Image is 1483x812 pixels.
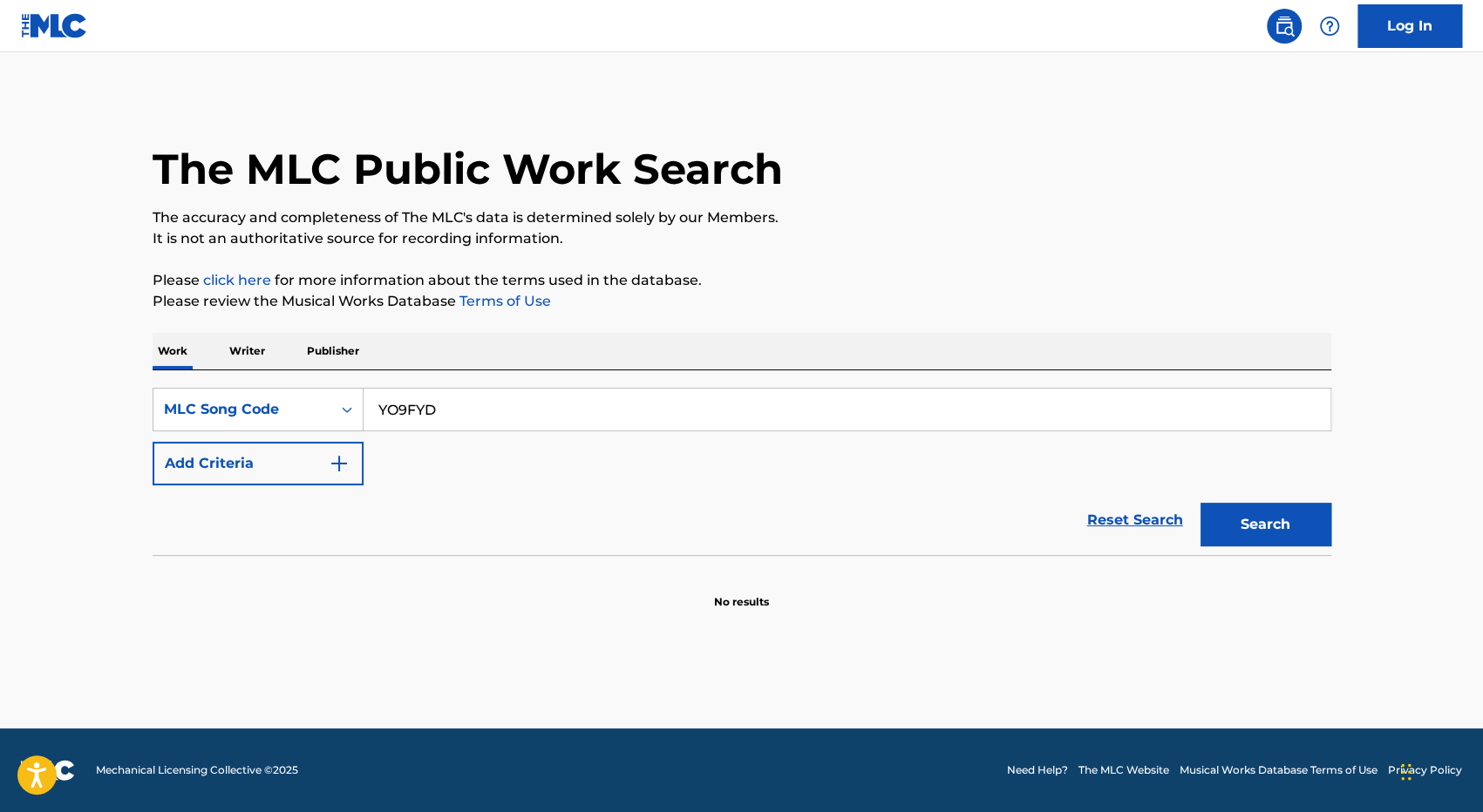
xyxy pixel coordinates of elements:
p: Please review the Musical Works Database [153,291,1331,312]
span: Mechanical Licensing Collective © 2025 [96,762,298,778]
div: Drag [1401,746,1412,798]
iframe: Chat Widget [1396,728,1483,812]
p: No results [714,573,769,610]
p: Please for more information about the terms used in the database. [153,270,1331,291]
p: Work [153,333,193,369]
button: Add Criteria [153,442,364,485]
img: 9d2ae6d4665cec9f34b9.svg [329,453,350,474]
img: MLC Logo [21,13,88,38]
p: Publisher [302,333,364,369]
button: Search [1201,503,1331,546]
a: Musical Works Database Terms of Use [1180,762,1378,778]
img: help [1319,16,1340,37]
h1: The MLC Public Work Search [153,143,783,195]
a: Privacy Policy [1388,762,1462,778]
img: logo [21,760,75,781]
a: Log In [1357,4,1462,48]
a: click here [203,272,271,288]
p: Writer [224,333,270,369]
a: Public Search [1267,9,1302,44]
div: MLC Song Code [164,399,321,420]
a: Terms of Use [456,293,551,309]
img: search [1274,16,1295,37]
div: Help [1312,9,1347,44]
a: The MLC Website [1078,762,1169,778]
p: The accuracy and completeness of The MLC's data is determined solely by our Members. [153,207,1331,228]
a: Need Help? [1007,762,1068,778]
form: Search Form [153,388,1331,555]
p: It is not an authoritative source for recording information. [153,228,1331,249]
a: Reset Search [1078,501,1192,539]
